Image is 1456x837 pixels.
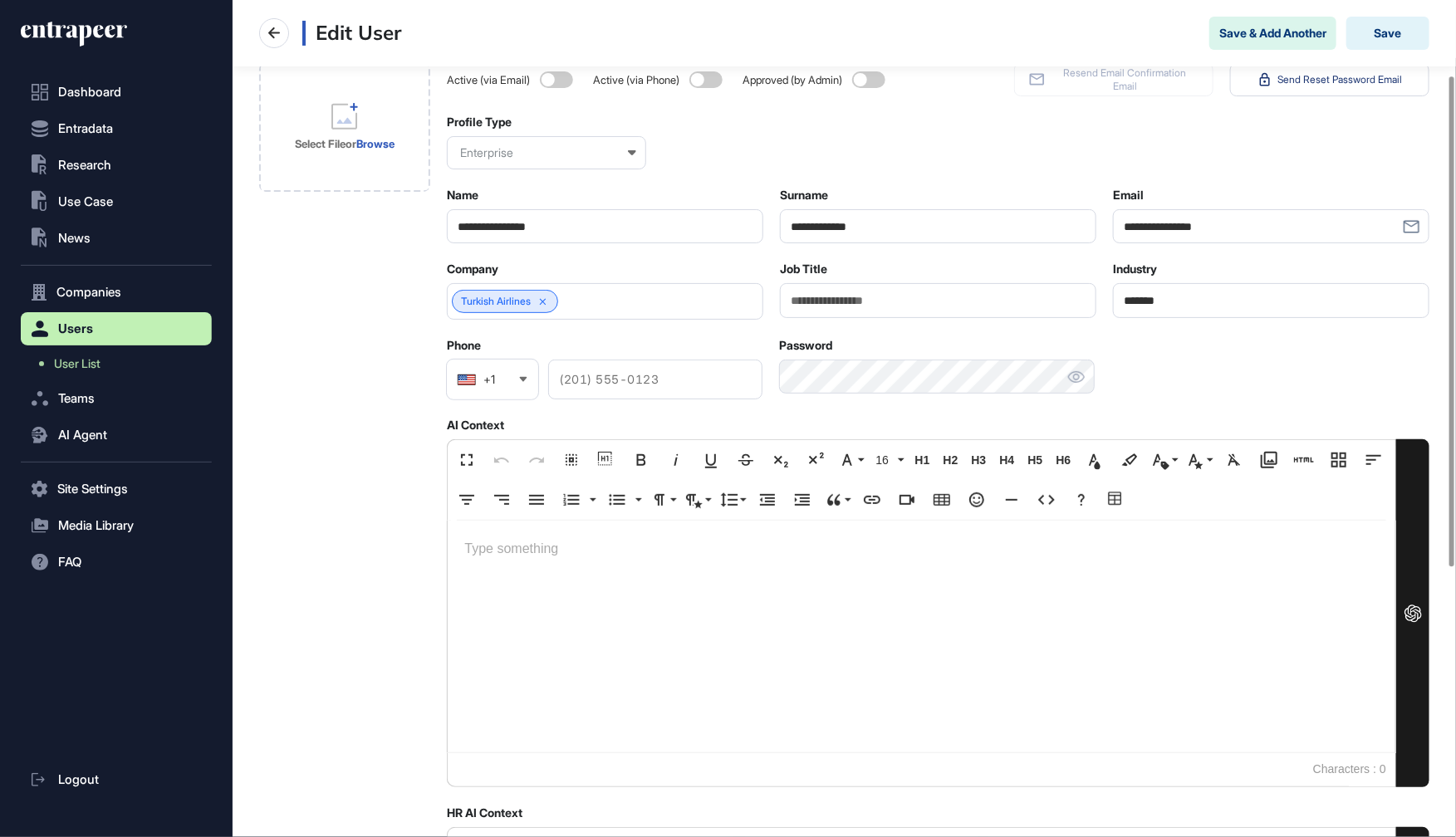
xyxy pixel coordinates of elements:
button: Paragraph Style [682,483,713,516]
button: Add HTML [1288,443,1320,477]
label: AI Context [447,418,504,432]
button: Inline Style [1184,443,1215,477]
span: H6 [1051,453,1076,467]
div: Select FileorBrowse [259,63,430,192]
label: Industry [1113,262,1157,276]
button: Font Family [835,443,866,477]
span: H1 [909,453,934,467]
span: Characters : 0 [1305,753,1395,786]
button: Subscript [765,443,797,477]
label: Job Title [780,262,827,276]
a: Browse [356,137,395,150]
span: Dashboard [58,86,121,99]
button: Italic (⌘I) [660,443,692,477]
label: Profile Type [447,115,512,129]
a: Logout [21,763,212,796]
div: +1 [483,374,495,385]
a: Dashboard [21,76,212,109]
button: Responsive Layout [1323,443,1355,477]
a: Turkish Airlines [461,296,531,307]
button: H5 [1022,443,1047,477]
span: Entradata [58,122,113,135]
button: Text Color [1079,443,1110,477]
span: H2 [938,453,963,467]
div: Profile Image [259,63,430,192]
button: Help (⌘/) [1066,483,1097,516]
button: Use Case [21,185,212,218]
button: Code View [1031,483,1062,516]
span: User List [54,357,100,370]
span: Research [58,159,111,172]
button: Unordered List [601,483,633,516]
label: Password [779,339,832,352]
button: Undo (⌘Z) [486,443,517,477]
button: Table Builder [1101,483,1132,516]
button: Align Right [486,483,517,516]
span: Companies [56,286,121,299]
button: Background Color [1114,443,1145,477]
button: H2 [938,443,963,477]
span: News [58,232,91,245]
strong: Select File [295,137,346,150]
a: User List [29,349,212,379]
button: Emoticons [961,483,993,516]
span: H4 [994,453,1019,467]
span: 16 [872,453,897,467]
button: Increase Indent (⌘]) [787,483,818,516]
button: Research [21,149,212,182]
button: Fullscreen [451,443,483,477]
button: Line Height [717,483,748,516]
button: Site Settings [21,472,212,506]
button: Select All [556,443,587,477]
button: Insert Horizontal Line [996,483,1027,516]
button: Users [21,312,212,345]
button: Ordered List [556,483,587,516]
span: H3 [966,453,991,467]
button: Teams [21,382,212,415]
button: Ordered List [585,483,598,516]
button: Inline Class [1149,443,1180,477]
label: Phone [447,339,481,352]
button: AI Agent [21,418,212,452]
label: Surname [780,188,828,202]
button: Quote [821,483,853,516]
span: Active (via Email) [447,74,533,86]
button: H6 [1051,443,1076,477]
span: H5 [1022,453,1047,467]
span: Logout [58,773,99,786]
button: Decrease Indent (⌘[) [752,483,783,516]
button: Media Library [21,509,212,542]
button: Send Reset Password Email [1230,63,1429,96]
span: Use Case [58,195,113,208]
span: AI Agent [58,428,107,442]
button: Align Left [1358,443,1390,477]
button: Clear Formatting [1218,443,1250,477]
div: or [295,136,395,151]
span: Media Library [58,519,134,532]
button: Show blocks [591,443,622,477]
label: Email [1113,188,1144,202]
button: Entradata [21,112,212,145]
span: Teams [58,392,95,405]
span: FAQ [58,556,81,569]
button: H4 [994,443,1019,477]
span: Send Reset Password Email [1277,73,1402,86]
button: FAQ [21,546,212,579]
button: Bold (⌘B) [625,443,657,477]
span: Users [58,322,93,335]
button: H3 [966,443,991,477]
button: Media Library [1253,443,1285,477]
button: Companies [21,276,212,309]
h3: Edit User [302,21,401,46]
button: Paragraph Format [647,483,679,516]
button: Insert Link (⌘K) [856,483,888,516]
button: Redo (⌘⇧Z) [521,443,552,477]
button: Align Justify [521,483,552,516]
img: United States [457,374,476,385]
button: News [21,222,212,255]
button: H1 [909,443,934,477]
button: Align Center [451,483,483,516]
label: HR AI Context [447,806,522,820]
button: Save & Add Another [1209,17,1336,50]
button: Save [1346,17,1429,50]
